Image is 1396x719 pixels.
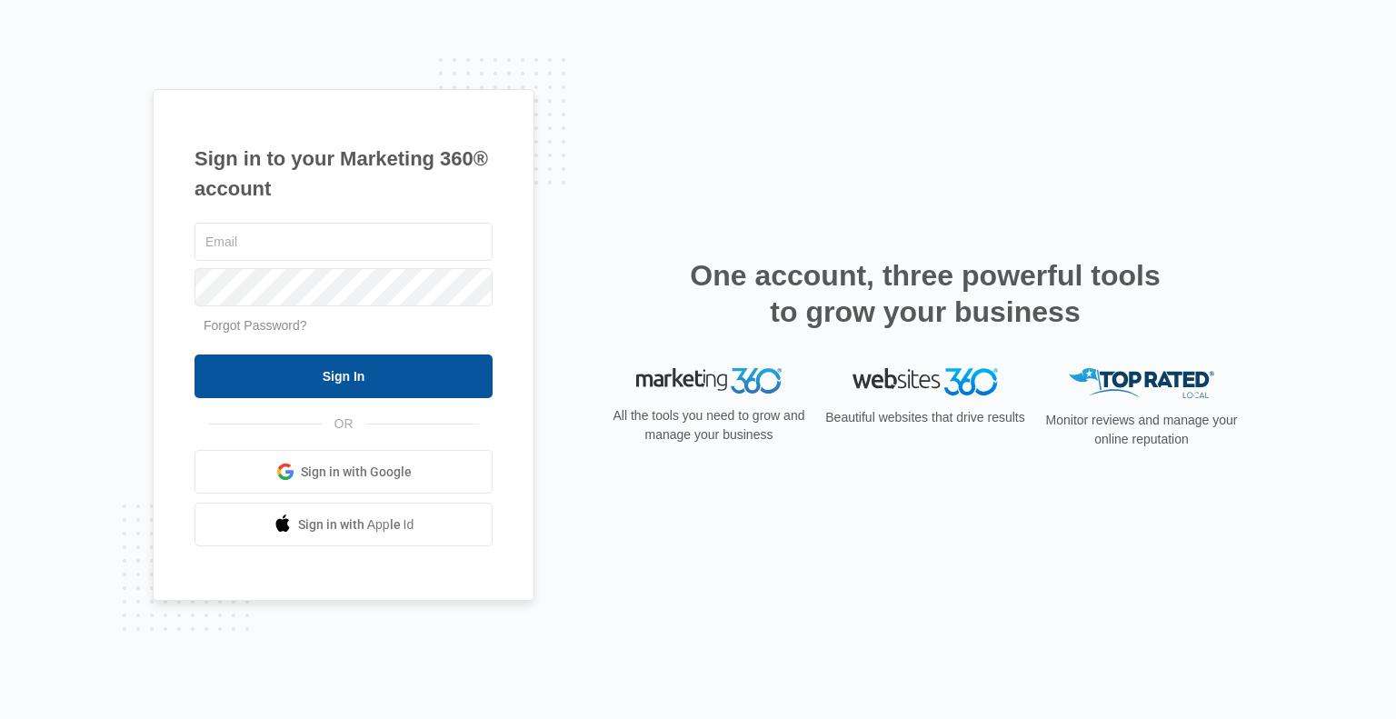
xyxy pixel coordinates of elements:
[194,450,493,494] a: Sign in with Google
[636,368,782,394] img: Marketing 360
[1040,411,1243,449] p: Monitor reviews and manage your online reputation
[853,368,998,394] img: Websites 360
[298,515,414,534] span: Sign in with Apple Id
[194,503,493,546] a: Sign in with Apple Id
[194,355,493,398] input: Sign In
[204,318,307,333] a: Forgot Password?
[1069,368,1214,398] img: Top Rated Local
[684,257,1166,330] h2: One account, three powerful tools to grow your business
[301,463,412,482] span: Sign in with Google
[607,406,811,444] p: All the tools you need to grow and manage your business
[322,414,366,434] span: OR
[194,223,493,261] input: Email
[823,408,1027,427] p: Beautiful websites that drive results
[194,144,493,204] h1: Sign in to your Marketing 360® account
